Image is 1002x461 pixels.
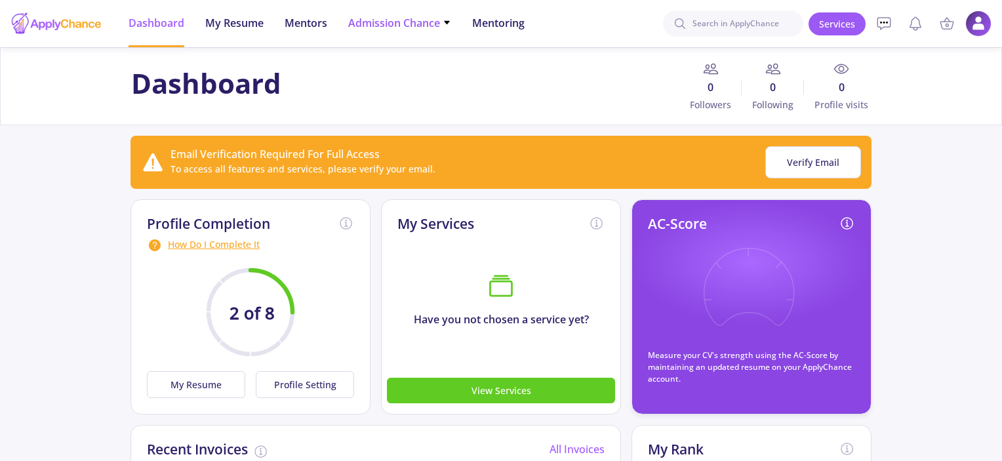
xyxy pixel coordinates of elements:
a: My Resume [147,371,250,398]
h2: Profile Completion [147,216,270,232]
span: Profile visits [804,98,871,111]
h2: My Services [397,216,474,232]
a: View Services [387,383,615,397]
button: Verify Email [765,146,861,178]
div: To access all features and services, please verify your email. [170,162,435,176]
span: My Resume [205,15,264,31]
p: Measure your CV's strength using the AC-Score by maintaining an updated resume on your ApplyChanc... [648,350,855,385]
span: Followers [679,98,742,111]
span: Mentoring [472,15,525,31]
span: 0 [804,79,871,95]
p: Have you not chosen a service yet? [382,311,620,327]
a: Services [809,12,866,35]
h2: Recent Invoices [147,441,248,458]
input: Search in ApplyChance [663,10,803,37]
span: Mentors [285,15,327,31]
span: Admission Chance [348,15,451,31]
a: All Invoices [550,442,605,456]
div: How Do I Complete It [147,237,354,253]
span: 0 [742,79,804,95]
button: Profile Setting [256,371,354,398]
span: Dashboard [129,15,184,31]
button: View Services [387,378,615,403]
h2: My Rank [648,441,704,458]
div: Email Verification Required For Full Access [170,146,435,162]
span: Following [742,98,804,111]
h1: Dashboard [131,67,281,100]
span: 0 [679,79,742,95]
text: 2 of 8 [230,302,275,325]
button: My Resume [147,371,245,398]
h2: AC-Score [648,216,707,232]
a: Profile Setting [250,371,354,398]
